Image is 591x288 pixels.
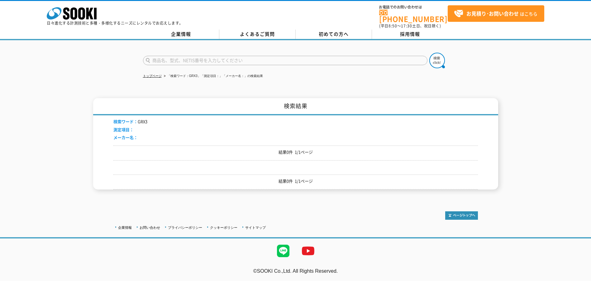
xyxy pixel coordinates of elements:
li: GRX3 [113,118,147,125]
span: お電話でのお問い合わせは [379,5,448,9]
a: クッキーポリシー [210,226,237,229]
li: 「検索ワード：GRX3」「測定項目：」「メーカー名：」の検索結果 [163,73,263,79]
a: お見積り･お問い合わせはこちら [448,5,544,22]
a: よくあるご質問 [219,30,296,39]
p: 日々進化する計測技術と多種・多様化するニーズにレンタルでお応えします。 [47,21,183,25]
a: プライバシーポリシー [168,226,202,229]
span: 検索ワード： [113,118,138,124]
span: 8:50 [388,23,397,29]
a: 企業情報 [118,226,132,229]
a: テストMail [567,275,591,280]
a: 採用情報 [372,30,448,39]
span: (平日 ～ 土日、祝日除く) [379,23,441,29]
a: 初めての方へ [296,30,372,39]
a: トップページ [143,74,162,78]
p: 結果0件 1/1ページ [113,149,478,156]
img: トップページへ [445,211,478,220]
span: 17:30 [401,23,412,29]
img: LINE [271,238,296,263]
img: btn_search.png [429,53,445,68]
span: 測定項目： [113,127,134,132]
a: [PHONE_NUMBER] [379,10,448,22]
input: 商品名、型式、NETIS番号を入力してください [143,56,427,65]
a: お問い合わせ [140,226,160,229]
img: YouTube [296,238,321,263]
span: 初めての方へ [319,31,349,37]
p: 結果0件 1/1ページ [113,178,478,185]
a: 企業情報 [143,30,219,39]
a: サイトマップ [245,226,266,229]
span: はこちら [454,9,537,18]
h1: 検索結果 [93,98,498,115]
strong: お見積り･お問い合わせ [466,10,519,17]
span: メーカー名： [113,134,138,140]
